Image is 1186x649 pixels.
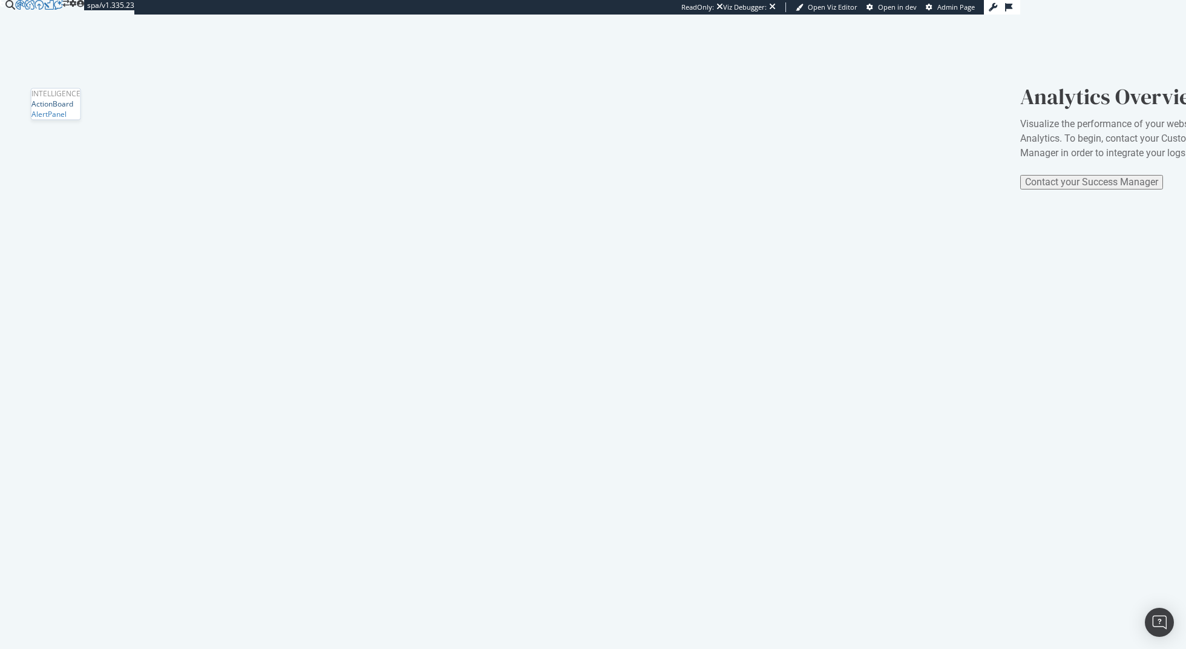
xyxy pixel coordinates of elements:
div: ReadOnly: [681,2,714,12]
a: Open in dev [867,2,917,12]
a: Open Viz Editor [796,2,857,12]
div: Open Intercom Messenger [1145,608,1174,637]
div: Contact your Success Manager [1025,177,1158,188]
button: Contact your Success Manager [1020,175,1163,189]
span: Admin Page [937,2,975,12]
a: Admin Page [926,2,975,12]
span: Open Viz Editor [808,2,857,12]
a: ActionBoard [31,99,73,109]
span: Open in dev [878,2,917,12]
div: Viz Debugger: [723,2,767,12]
div: Intelligence [31,88,80,99]
a: AlertPanel [31,110,67,120]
